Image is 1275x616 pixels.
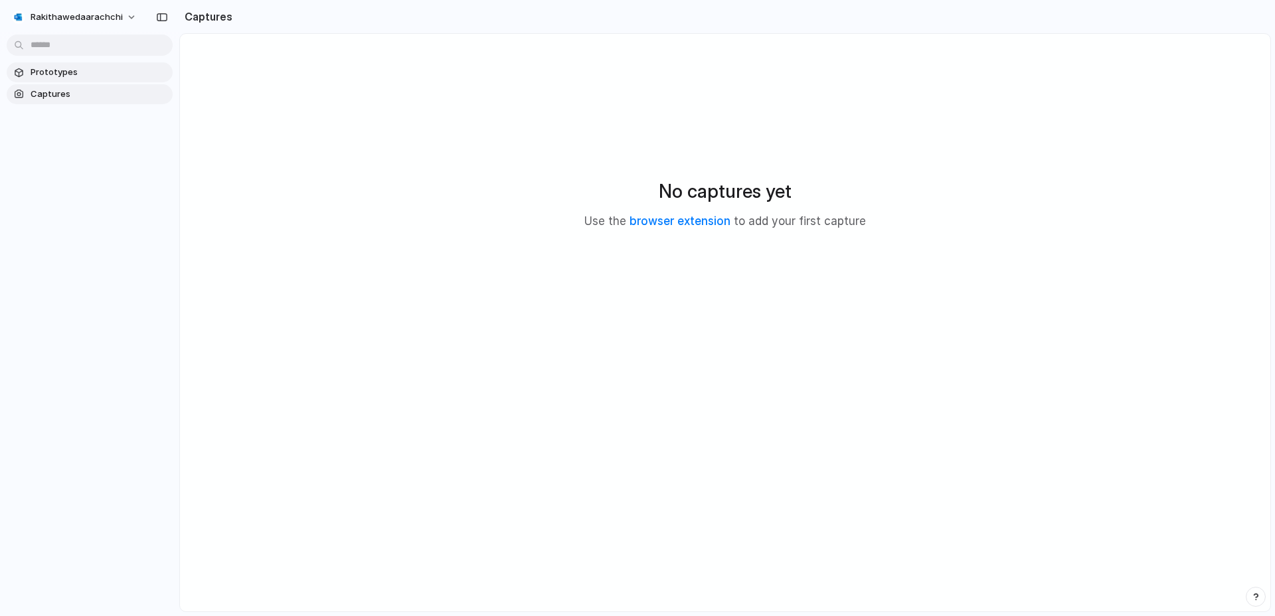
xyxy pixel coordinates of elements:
[659,177,792,205] h2: No captures yet
[31,88,167,101] span: Captures
[179,9,232,25] h2: Captures
[7,62,173,82] a: Prototypes
[7,84,173,104] a: Captures
[584,213,866,230] p: Use the to add your first capture
[31,66,167,79] span: Prototypes
[31,11,123,24] span: rakithawedaarachchi
[630,214,730,228] a: browser extension
[7,7,143,28] button: rakithawedaarachchi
